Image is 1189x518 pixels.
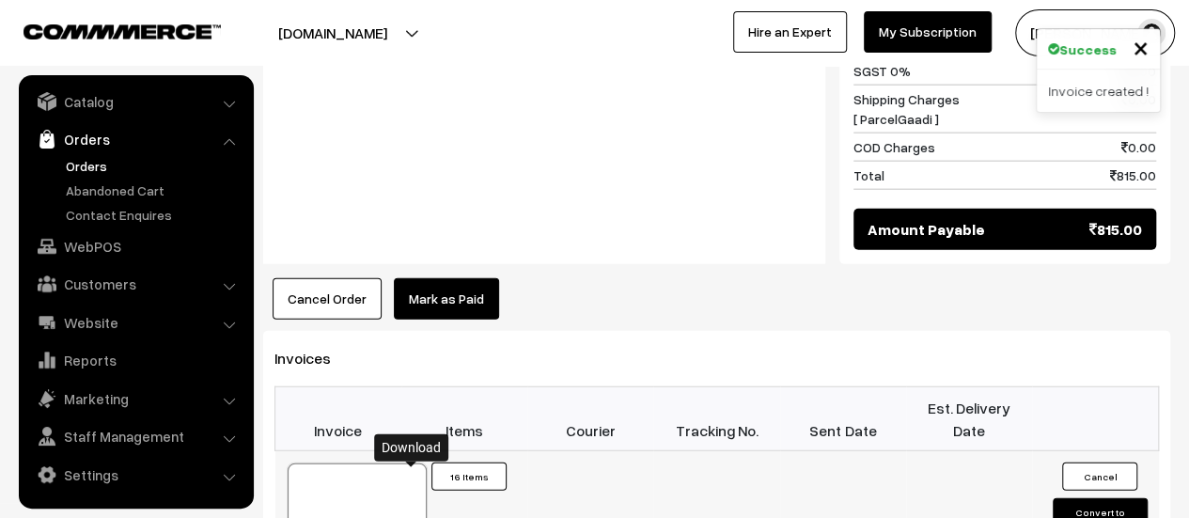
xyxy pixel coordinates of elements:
th: Est. Delivery Date [906,387,1032,451]
img: COMMMERCE [23,24,221,39]
a: Settings [23,458,247,492]
a: Orders [23,122,247,156]
span: Total [853,165,884,185]
a: Marketing [23,382,247,416]
button: [PERSON_NAME] [1015,9,1175,56]
a: WebPOS [23,229,247,263]
th: Sent Date [780,387,906,451]
span: Invoices [274,349,353,368]
span: SGST 0% [853,61,911,81]
span: 815.00 [1110,165,1156,185]
a: Orders [61,156,247,176]
button: Cancel Order [273,278,382,320]
span: 815.00 [1089,218,1142,241]
button: Cancel [1062,463,1137,491]
a: My Subscription [864,11,992,53]
a: Catalog [23,85,247,118]
span: 0.00 [1121,137,1156,157]
th: Courier [527,387,653,451]
img: user [1137,19,1166,47]
a: Staff Management [23,419,247,453]
span: × [1133,29,1149,64]
span: Shipping Charges [ ParcelGaadi ] [853,89,960,129]
div: Invoice created ! [1037,70,1160,112]
a: Customers [23,267,247,301]
div: Download [374,434,448,462]
a: Contact Enquires [61,205,247,225]
th: Items [401,387,527,451]
span: Amount Payable [868,218,985,241]
a: Mark as Paid [394,278,499,320]
button: Close [1133,33,1149,61]
span: COD Charges [853,137,935,157]
th: Tracking No. [653,387,779,451]
a: COMMMERCE [23,19,188,41]
button: [DOMAIN_NAME] [212,9,453,56]
a: Reports [23,343,247,377]
a: Abandoned Cart [61,181,247,200]
a: Hire an Expert [733,11,847,53]
a: Website [23,306,247,339]
th: Invoice [275,387,401,451]
strong: Success [1059,39,1117,59]
button: 16 Items [431,463,507,491]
